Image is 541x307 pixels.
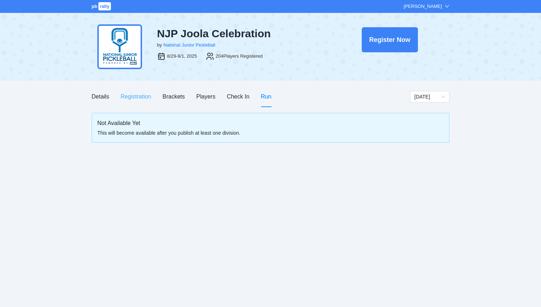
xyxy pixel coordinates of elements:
[261,92,271,101] div: Run
[162,92,185,101] div: Brackets
[97,129,444,137] div: This will become available after you publish at least one division.
[445,4,449,9] span: down
[362,27,418,52] button: Register Now
[414,91,445,102] span: Saturday
[157,27,325,40] div: NJP Joola Celebration
[216,53,263,60] div: 204 Players Registered
[121,92,151,101] div: Registration
[92,4,112,9] a: pbrally
[227,92,249,101] div: Check In
[196,92,215,101] div: Players
[157,42,162,49] div: by
[92,92,109,101] div: Details
[97,24,142,69] img: njp-logo2.png
[167,53,197,60] div: 8/29-9/1, 2025
[92,4,97,9] span: pb
[98,2,111,10] span: rally
[163,42,215,48] a: National Junior Pickleball
[404,3,442,10] div: [PERSON_NAME]
[97,119,444,128] div: Not Available Yet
